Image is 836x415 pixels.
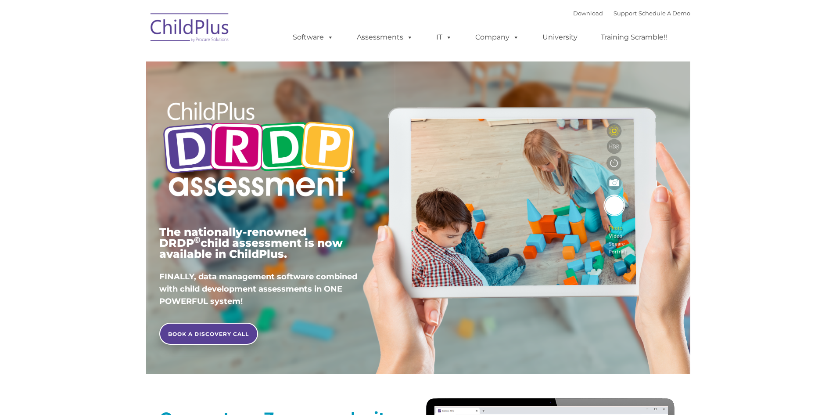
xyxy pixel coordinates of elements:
a: Download [573,10,603,17]
a: Software [284,29,342,46]
a: Company [466,29,528,46]
a: Support [614,10,637,17]
img: ChildPlus by Procare Solutions [146,7,234,51]
sup: © [194,235,201,245]
img: Copyright - DRDP Logo Light [159,90,359,211]
a: Schedule A Demo [639,10,690,17]
a: Assessments [348,29,422,46]
a: IT [427,29,461,46]
font: | [573,10,690,17]
a: BOOK A DISCOVERY CALL [159,323,258,345]
span: The nationally-renowned DRDP child assessment is now available in ChildPlus. [159,225,343,260]
a: University [534,29,586,46]
span: FINALLY, data management software combined with child development assessments in ONE POWERFUL sys... [159,272,357,306]
a: Training Scramble!! [592,29,676,46]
